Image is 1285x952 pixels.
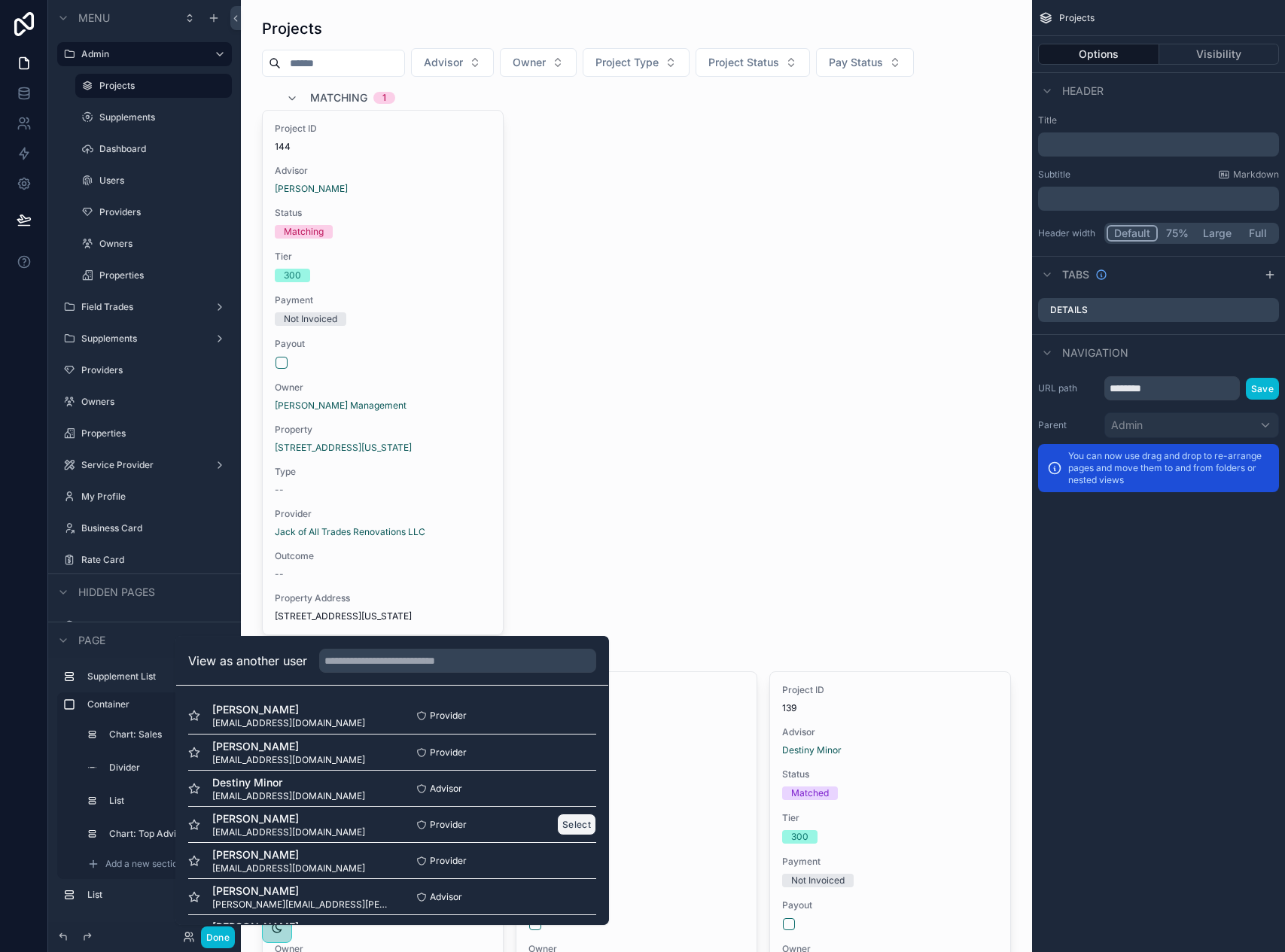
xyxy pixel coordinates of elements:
span: Hidden pages [78,585,155,600]
label: Owners [99,238,229,250]
label: Providers [81,364,229,376]
button: Visibility [1159,44,1280,65]
span: Admin [1111,418,1143,433]
label: Chart: Sales [109,728,223,741]
label: Details [1050,304,1088,316]
span: [EMAIL_ADDRESS][DOMAIN_NAME] [212,717,365,729]
span: Provider [430,819,467,831]
span: [EMAIL_ADDRESS][DOMAIN_NAME] [212,754,365,766]
div: scrollable content [1038,187,1279,211]
span: [EMAIL_ADDRESS][DOMAIN_NAME] [212,790,365,802]
label: My Profile [81,491,229,503]
span: [PERSON_NAME] [212,847,365,862]
span: Provider [430,710,467,722]
button: Done [201,926,235,948]
label: List [87,889,226,901]
span: [EMAIL_ADDRESS][DOMAIN_NAME] [212,826,365,838]
label: Subtitle [1038,169,1070,181]
span: Navigation [1062,345,1128,360]
span: Provider [430,747,467,759]
div: scrollable content [1038,132,1279,157]
span: Provider [430,855,467,867]
span: Advisor [430,783,462,795]
label: URL path [1038,382,1098,394]
span: Menu [78,11,110,26]
span: [PERSON_NAME][EMAIL_ADDRESS][PERSON_NAME][DOMAIN_NAME] [212,899,392,911]
button: Default [1107,225,1158,242]
label: Parent [1038,419,1098,431]
label: Container [87,698,226,710]
span: Add a new section [105,858,183,870]
label: Divider [109,762,223,774]
div: scrollable content [48,658,241,922]
label: Dashboard [99,143,229,155]
label: Service Provider [81,459,208,471]
span: Header [1062,84,1104,99]
label: Header width [1038,227,1098,239]
label: Chart: Top Advisors [109,828,223,840]
span: [PERSON_NAME] [212,811,365,826]
span: Projects [1059,12,1095,24]
span: [PERSON_NAME] [212,702,365,717]
h2: View as another user [188,652,307,670]
span: Tabs [1062,267,1089,282]
label: Supplement List [87,671,226,683]
label: Users [99,175,229,187]
span: Page [78,633,105,648]
label: Supplements [99,111,229,123]
button: 75% [1158,225,1196,242]
label: Supplements [81,333,208,345]
label: Admin [81,48,202,60]
span: Markdown [1233,169,1279,181]
button: Large [1196,225,1238,242]
label: Properties [81,427,229,440]
label: Title [1038,114,1279,126]
label: Field Trades [81,301,208,313]
p: You can now use drag and drop to re-arrange pages and move them to and from folders or nested views [1068,450,1270,486]
span: Destiny Minor [212,775,365,790]
button: Select [557,814,596,835]
label: List [109,795,223,807]
button: Full [1238,225,1277,242]
button: Save [1246,378,1279,400]
label: Properties [99,269,229,281]
span: [EMAIL_ADDRESS][DOMAIN_NAME] [212,862,365,874]
span: [PERSON_NAME] [212,920,392,935]
span: Advisor [430,891,462,903]
label: Business Card [81,522,229,534]
label: Projects [99,80,223,92]
span: [PERSON_NAME] [212,739,365,754]
a: Markdown [1218,169,1279,181]
label: Rate Card [81,554,229,566]
label: Providers [99,206,229,218]
span: [PERSON_NAME] [212,884,392,899]
button: Admin [1104,412,1279,438]
label: Company Contacts [81,620,229,632]
label: Owners [81,396,229,408]
button: Options [1038,44,1159,65]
